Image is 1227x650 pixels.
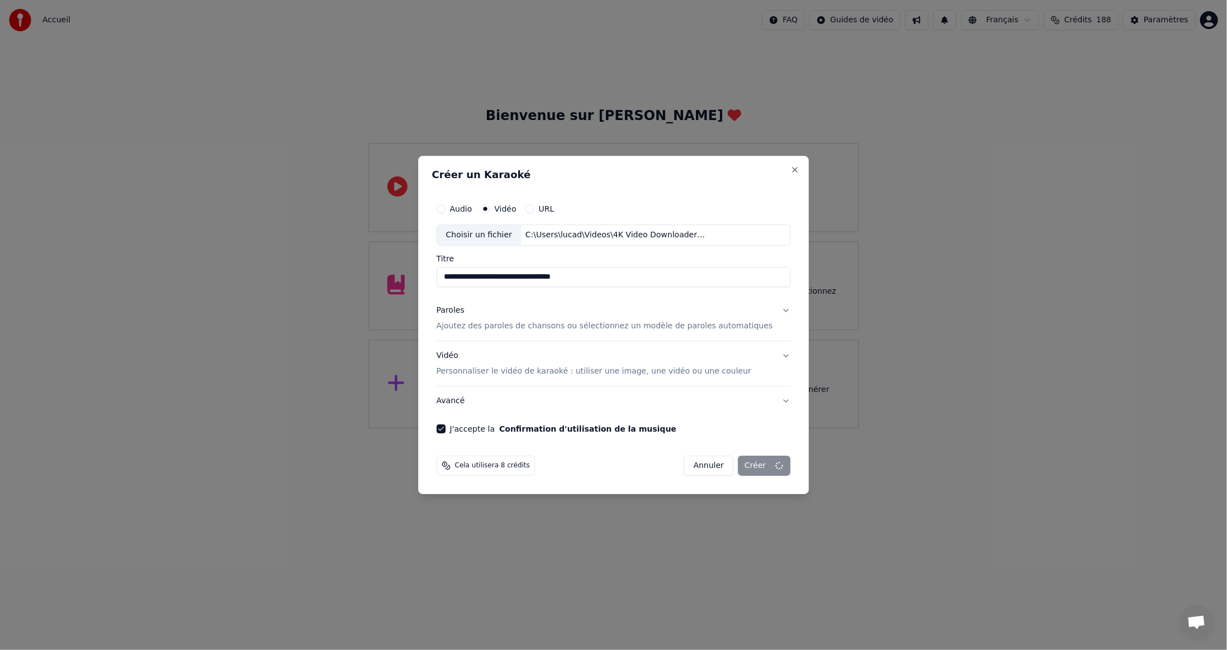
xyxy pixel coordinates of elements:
div: Paroles [437,305,465,316]
label: Audio [450,205,472,213]
button: Annuler [684,456,733,476]
button: VidéoPersonnaliser le vidéo de karaoké : utiliser une image, une vidéo ou une couleur [437,341,791,386]
button: J'accepte la [499,425,676,433]
div: Vidéo [437,350,751,377]
button: Avancé [437,386,791,415]
label: URL [539,205,555,213]
h2: Créer un Karaoké [432,170,795,180]
label: Vidéo [494,205,516,213]
button: ParolesAjoutez des paroles de chansons ou sélectionnez un modèle de paroles automatiques [437,296,791,341]
label: J'accepte la [450,425,676,433]
span: Cela utilisera 8 crédits [455,461,530,470]
div: Choisir un fichier [437,225,521,245]
p: Personnaliser le vidéo de karaoké : utiliser une image, une vidéo ou une couleur [437,366,751,377]
div: C:\Users\lucad\Videos\4K Video Downloader+\[PERSON_NAME] - Flashlight (Radio Edition).mp4 [521,230,711,241]
p: Ajoutez des paroles de chansons ou sélectionnez un modèle de paroles automatiques [437,321,773,332]
label: Titre [437,255,791,262]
